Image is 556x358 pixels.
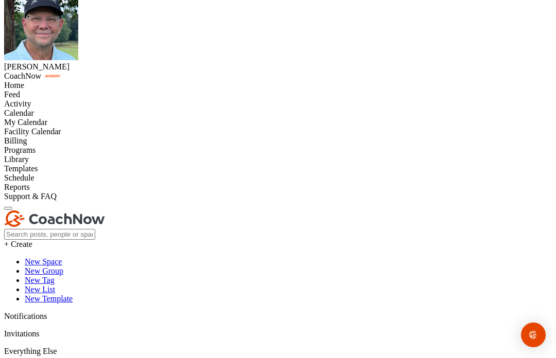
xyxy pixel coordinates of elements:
div: My Calendar [4,118,552,128]
p: Invitations [4,330,552,339]
input: Search posts, people or spaces... [4,229,95,240]
div: Schedule [4,174,552,183]
div: Facility Calendar [4,128,552,137]
div: Support & FAQ [4,192,552,202]
div: Templates [4,165,552,174]
div: + Create [4,240,552,249]
a: New Tag [25,276,55,285]
a: New Template [25,295,73,303]
label: Everything Else [4,347,57,356]
p: Notifications [4,312,552,321]
div: Library [4,155,552,165]
div: CoachNow [4,72,552,81]
div: Open Intercom Messenger [521,323,546,348]
div: [PERSON_NAME] [4,63,552,72]
a: New Space [25,258,62,266]
div: Programs [4,146,552,155]
img: CoachNow acadmey [43,74,62,79]
div: Activity [4,100,552,109]
div: Billing [4,137,552,146]
div: Calendar [4,109,552,118]
a: New List [25,285,55,294]
a: New Group [25,267,63,276]
div: Home [4,81,552,91]
div: Reports [4,183,552,192]
div: Feed [4,91,552,100]
img: CoachNow [4,211,105,227]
